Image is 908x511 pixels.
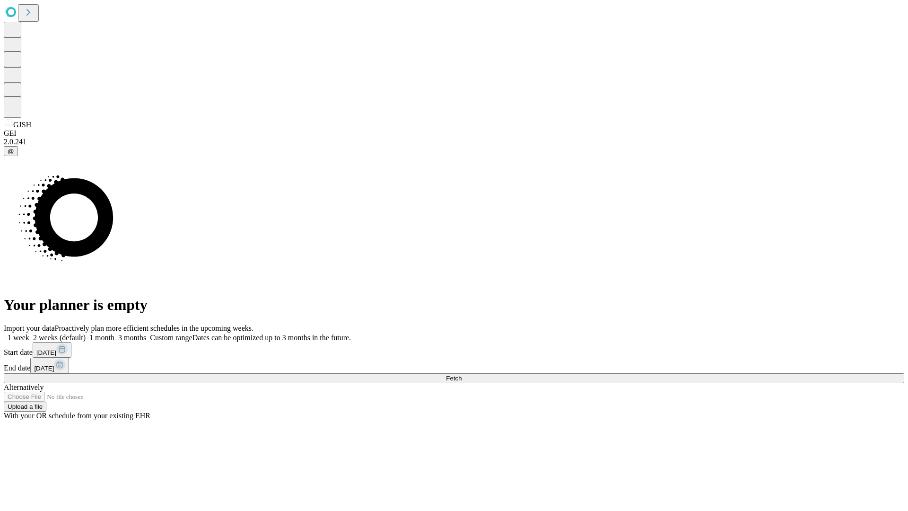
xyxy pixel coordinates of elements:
button: Fetch [4,373,904,383]
div: End date [4,358,904,373]
div: Start date [4,342,904,358]
h1: Your planner is empty [4,296,904,314]
span: Custom range [150,334,192,342]
button: [DATE] [30,358,69,373]
button: [DATE] [33,342,71,358]
span: [DATE] [36,349,56,356]
div: GEI [4,129,904,138]
span: Import your data [4,324,55,332]
span: Fetch [446,375,462,382]
span: 1 week [8,334,29,342]
span: GJSH [13,121,31,129]
button: @ [4,146,18,156]
span: 2 weeks (default) [33,334,86,342]
span: 3 months [118,334,146,342]
span: [DATE] [34,365,54,372]
button: Upload a file [4,402,46,412]
span: Alternatively [4,383,44,391]
div: 2.0.241 [4,138,904,146]
span: With your OR schedule from your existing EHR [4,412,150,420]
span: 1 month [89,334,114,342]
span: Proactively plan more efficient schedules in the upcoming weeks. [55,324,253,332]
span: Dates can be optimized up to 3 months in the future. [192,334,351,342]
span: @ [8,148,14,155]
